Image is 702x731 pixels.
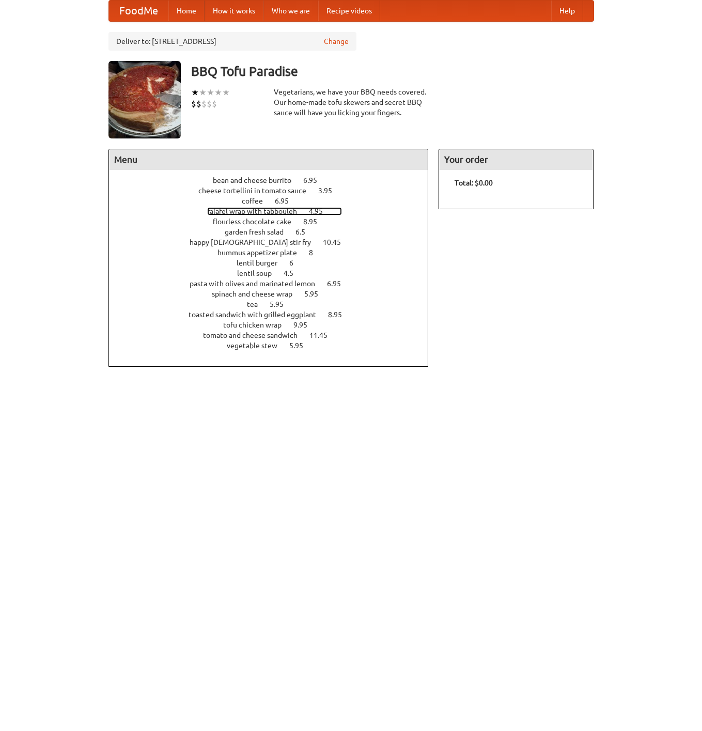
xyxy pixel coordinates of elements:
a: pasta with olives and marinated lemon 6.95 [190,279,360,288]
span: 5.95 [289,341,314,350]
span: lentil burger [237,259,288,267]
span: 4.95 [309,207,333,215]
a: toasted sandwich with grilled eggplant 8.95 [189,310,361,319]
a: Who we are [263,1,318,21]
li: $ [191,98,196,110]
span: 6.95 [303,176,327,184]
span: cheese tortellini in tomato sauce [198,186,317,195]
span: falafel wrap with tabbouleh [207,207,307,215]
span: 6.5 [295,228,316,236]
li: $ [207,98,212,110]
a: bean and cheese burrito 6.95 [213,176,336,184]
b: Total: $0.00 [455,179,493,187]
li: ★ [199,87,207,98]
span: 5.95 [304,290,329,298]
h4: Menu [109,149,428,170]
span: 5.95 [270,300,294,308]
a: coffee 6.95 [242,197,308,205]
span: 8 [309,248,323,257]
span: 8.95 [303,217,327,226]
li: ★ [214,87,222,98]
span: coffee [242,197,273,205]
li: ★ [222,87,230,98]
a: lentil burger 6 [237,259,313,267]
span: tea [247,300,268,308]
span: garden fresh salad [225,228,294,236]
span: tomato and cheese sandwich [203,331,308,339]
a: happy [DEMOGRAPHIC_DATA] stir fry 10.45 [190,238,360,246]
div: Deliver to: [STREET_ADDRESS] [108,32,356,51]
a: vegetable stew 5.95 [227,341,322,350]
span: 11.45 [309,331,338,339]
a: spinach and cheese wrap 5.95 [212,290,337,298]
span: tofu chicken wrap [223,321,292,329]
span: happy [DEMOGRAPHIC_DATA] stir fry [190,238,321,246]
a: garden fresh salad 6.5 [225,228,324,236]
span: 9.95 [293,321,318,329]
span: lentil soup [237,269,282,277]
span: hummus appetizer plate [217,248,307,257]
a: Home [168,1,205,21]
a: tea 5.95 [247,300,303,308]
a: How it works [205,1,263,21]
span: 6.95 [327,279,351,288]
a: hummus appetizer plate 8 [217,248,332,257]
span: vegetable stew [227,341,288,350]
span: 4.5 [284,269,304,277]
a: falafel wrap with tabbouleh 4.95 [207,207,342,215]
a: Recipe videos [318,1,380,21]
a: Help [551,1,583,21]
li: ★ [191,87,199,98]
span: 3.95 [318,186,342,195]
span: flourless chocolate cake [213,217,302,226]
div: Vegetarians, we have your BBQ needs covered. Our home-made tofu skewers and secret BBQ sauce will... [274,87,429,118]
span: 10.45 [323,238,351,246]
span: 6 [289,259,304,267]
li: $ [196,98,201,110]
li: $ [201,98,207,110]
a: FoodMe [109,1,168,21]
span: bean and cheese burrito [213,176,302,184]
h3: BBQ Tofu Paradise [191,61,594,82]
span: toasted sandwich with grilled eggplant [189,310,326,319]
a: tofu chicken wrap 9.95 [223,321,326,329]
li: $ [212,98,217,110]
li: ★ [207,87,214,98]
span: 6.95 [275,197,299,205]
span: pasta with olives and marinated lemon [190,279,325,288]
a: Change [324,36,349,46]
h4: Your order [439,149,593,170]
span: spinach and cheese wrap [212,290,303,298]
a: cheese tortellini in tomato sauce 3.95 [198,186,351,195]
span: 8.95 [328,310,352,319]
a: lentil soup 4.5 [237,269,313,277]
img: angular.jpg [108,61,181,138]
a: tomato and cheese sandwich 11.45 [203,331,347,339]
a: flourless chocolate cake 8.95 [213,217,336,226]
